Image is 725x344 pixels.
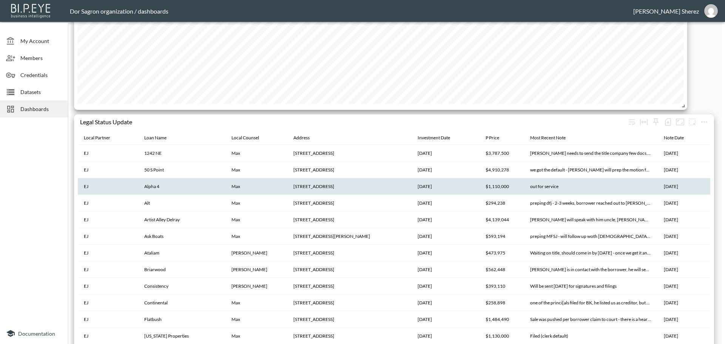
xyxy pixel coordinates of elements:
span: Address [293,133,319,142]
th: Max [225,178,287,195]
th: 9/11/2025 [658,228,710,245]
th: Max [225,311,287,328]
th: EJ [78,211,138,228]
th: Howard [225,245,287,261]
th: 7/22/2024 [412,195,480,211]
th: Will be sent today for signatures and filings [524,278,658,295]
span: Credentials [20,71,62,79]
th: $294,238 [480,195,524,211]
th: 11/4/2024 [412,162,480,178]
div: Local Partner [84,133,110,142]
th: 731 Flatbush Ave, Brooklyn, NY 11226 [287,311,411,328]
th: 7/7/2025 [412,245,480,261]
div: Loan Name [144,133,167,142]
button: more [686,116,698,128]
th: EJ [78,195,138,211]
th: Max [225,228,287,245]
th: 216-224 NE 4th St, Delray Beach, FL [287,211,411,228]
th: 1000 W Island Blvd Ph 9, Aventura, FL 33160 [287,178,411,195]
th: EJ [78,311,138,328]
th: 9/11/2025 [658,162,710,178]
img: bipeye-logo [9,2,53,19]
img: 7f1cc0c13fc86b218cd588550a649ee5 [704,4,718,18]
th: $593,194 [480,228,524,245]
th: Max [225,162,287,178]
div: Note Date [664,133,684,142]
th: preping MFSJ - will follow up woth Mahara onm timing - should be 2 weeks [524,228,658,245]
th: Howard [225,278,287,295]
th: we got the default - Mahra will prep the motion for default final judgment - In 2 weeks - collect... [524,162,658,178]
th: 9/11/2025 [658,178,710,195]
th: Max will speak with him uncle, Mahra will look for someone as well - the evidentiary hearing will... [524,211,658,228]
th: Max [225,145,287,162]
th: 5/29/2025 [412,261,480,278]
th: Sale was pushed per borrower claim to court - there is a hearing for order to show cause on Octob... [524,311,658,328]
th: 10/15/2024 [412,211,480,228]
th: 7/22/2024 [412,295,480,311]
th: $393,110 [480,278,524,295]
span: Documentation [18,330,55,337]
div: Toggle table layout between fixed and auto (default: auto) [638,116,650,128]
div: Local Counsel [231,133,259,142]
th: Howard [225,261,287,278]
div: Address [293,133,310,142]
th: 9/11/2025 [658,211,710,228]
th: 9/11/2025 [658,195,710,211]
div: P Price [486,133,499,142]
th: one of the princi[als filed for BK, he listed us as creditor, but FL law states that the property... [524,295,658,311]
th: Ataliam [138,245,225,261]
div: Dor Sagron organization / dashboards [70,8,633,15]
th: 9/11/2025 [658,311,710,328]
th: Artist Alley Delray [138,211,225,228]
th: $258,898 [480,295,524,311]
span: Chart settings [698,116,710,128]
th: 9/4/2025 [658,278,710,295]
div: Most Recent Note [530,133,566,142]
th: EJ [78,162,138,178]
th: Waiting on title, should come in by Wednesday - once we get it and have the colleteral file we wi... [524,245,658,261]
button: more [698,116,710,128]
th: EJ [78,178,138,195]
th: 8836 Briarwood Meadow Ln, Boynton Beach, FL 33473 [287,261,411,278]
th: $4,139,044 [480,211,524,228]
th: $562,448 [480,261,524,278]
th: Max [225,195,287,211]
th: $1,484,490 [480,311,524,328]
span: Local Counsel [231,133,269,142]
th: Alt [138,195,225,211]
th: 11/7/2024 [412,311,480,328]
th: Ask Boats [138,228,225,245]
th: 9/4/2025 [658,245,710,261]
th: 1242 NE 81st Ter, Miami, FL 33138 [287,145,411,162]
th: 9/11/2025 [658,295,710,311]
th: 12/11/2024 [412,145,480,162]
th: 9/10/2024 [412,228,480,245]
span: Local Partner [84,133,120,142]
th: $473,975 [480,245,524,261]
th: EJ [78,278,138,295]
th: Briarwood [138,261,225,278]
button: ariels@ibi.co.il [699,2,723,20]
th: Max [225,295,287,311]
th: EJ [78,245,138,261]
th: EJ [78,261,138,278]
span: My Account [20,37,62,45]
span: Note Date [664,133,694,142]
th: 3080 John Anderson Dr, Ormond Beach, FL 32176 [287,228,411,245]
div: [PERSON_NAME] Sherez [633,8,699,15]
span: Most Recent Note [530,133,575,142]
th: 5/16/2025 [412,278,480,295]
th: EJ [78,295,138,311]
th: Continental [138,295,225,311]
span: Loan Name [144,133,176,142]
a: Documentation [6,329,62,338]
th: preping dfj - 2-3 weeks, borrower reached out to Aaron, he is trying to sell the property - Max a... [524,195,658,211]
th: out for service [524,178,658,195]
th: $1,110,000 [480,178,524,195]
span: Investment Date [418,133,460,142]
th: 8330 NW 53rd St, Lauderhill, FL 33351 [287,278,411,295]
button: Fullscreen [674,116,686,128]
th: Alpha 4 [138,178,225,195]
th: Max [225,211,287,228]
th: 8425 Windsor Dr, Miramar, FL 33025 [287,195,411,211]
